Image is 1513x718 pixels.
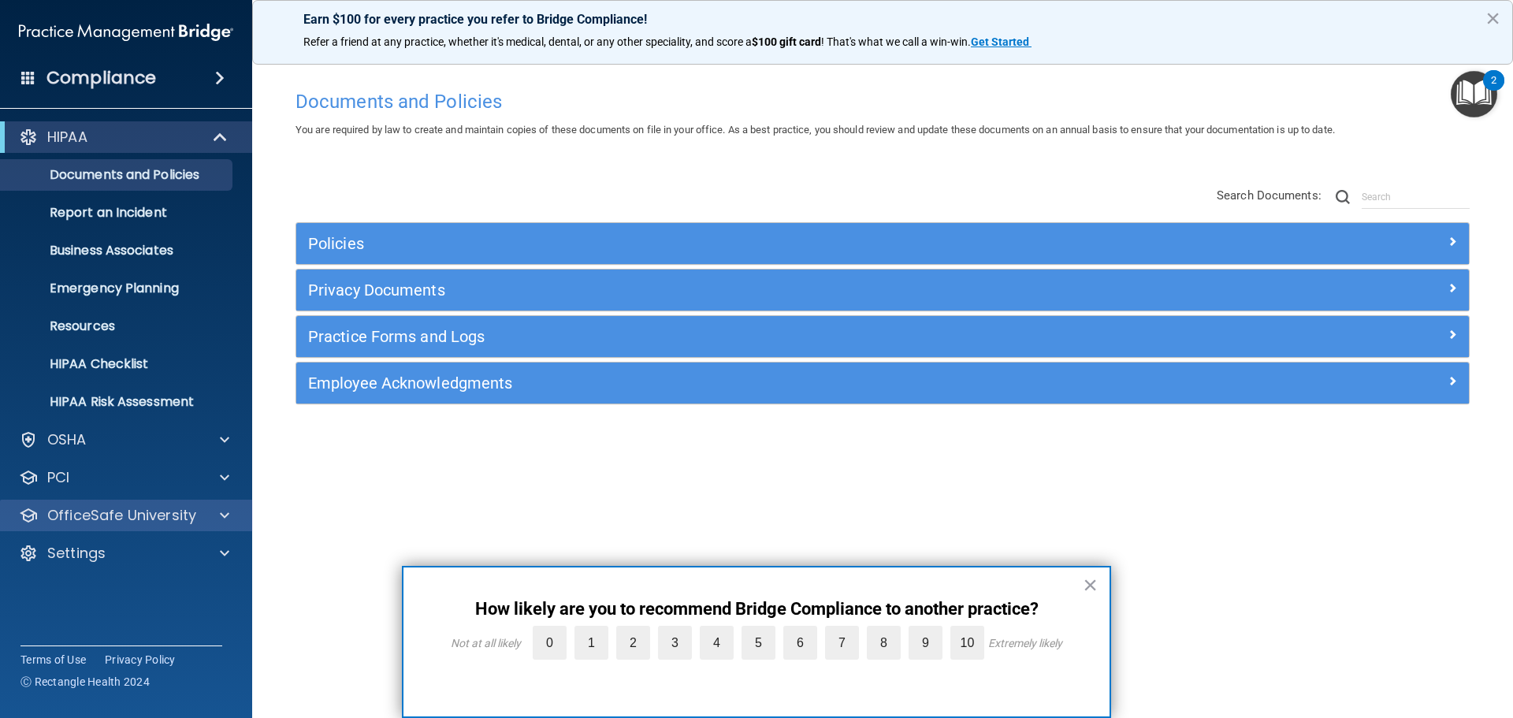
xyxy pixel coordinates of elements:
[46,67,156,89] h4: Compliance
[821,35,971,48] span: ! That's what we call a win-win.
[10,356,225,372] p: HIPAA Checklist
[10,167,225,183] p: Documents and Policies
[296,91,1470,112] h4: Documents and Policies
[47,506,196,525] p: OfficeSafe University
[867,626,901,660] label: 8
[10,205,225,221] p: Report an Incident
[435,599,1078,619] p: How likely are you to recommend Bridge Compliance to another practice?
[616,626,650,660] label: 2
[1485,6,1500,31] button: Close
[303,35,752,48] span: Refer a friend at any practice, whether it's medical, dental, or any other speciality, and score a
[20,652,86,668] a: Terms of Use
[19,17,233,48] img: PMB logo
[1451,71,1497,117] button: Open Resource Center, 2 new notifications
[988,637,1062,649] div: Extremely likely
[971,35,1029,48] strong: Get Started
[700,626,734,660] label: 4
[1491,80,1496,101] div: 2
[533,626,567,660] label: 0
[308,235,1164,252] h5: Policies
[909,626,942,660] label: 9
[308,328,1164,345] h5: Practice Forms and Logs
[47,468,69,487] p: PCI
[10,243,225,259] p: Business Associates
[574,626,608,660] label: 1
[20,674,150,690] span: Ⓒ Rectangle Health 2024
[308,281,1164,299] h5: Privacy Documents
[451,637,521,649] div: Not at all likely
[47,128,87,147] p: HIPAA
[47,430,87,449] p: OSHA
[783,626,817,660] label: 6
[308,374,1164,392] h5: Employee Acknowledgments
[825,626,859,660] label: 7
[10,318,225,334] p: Resources
[950,626,984,660] label: 10
[10,394,225,410] p: HIPAA Risk Assessment
[742,626,775,660] label: 5
[1362,185,1470,209] input: Search
[1336,190,1350,204] img: ic-search.3b580494.png
[105,652,176,668] a: Privacy Policy
[303,12,1462,27] p: Earn $100 for every practice you refer to Bridge Compliance!
[10,281,225,296] p: Emergency Planning
[658,626,692,660] label: 3
[1083,572,1098,597] button: Close
[1217,188,1322,203] span: Search Documents:
[752,35,821,48] strong: $100 gift card
[47,544,106,563] p: Settings
[296,124,1335,136] span: You are required by law to create and maintain copies of these documents on file in your office. ...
